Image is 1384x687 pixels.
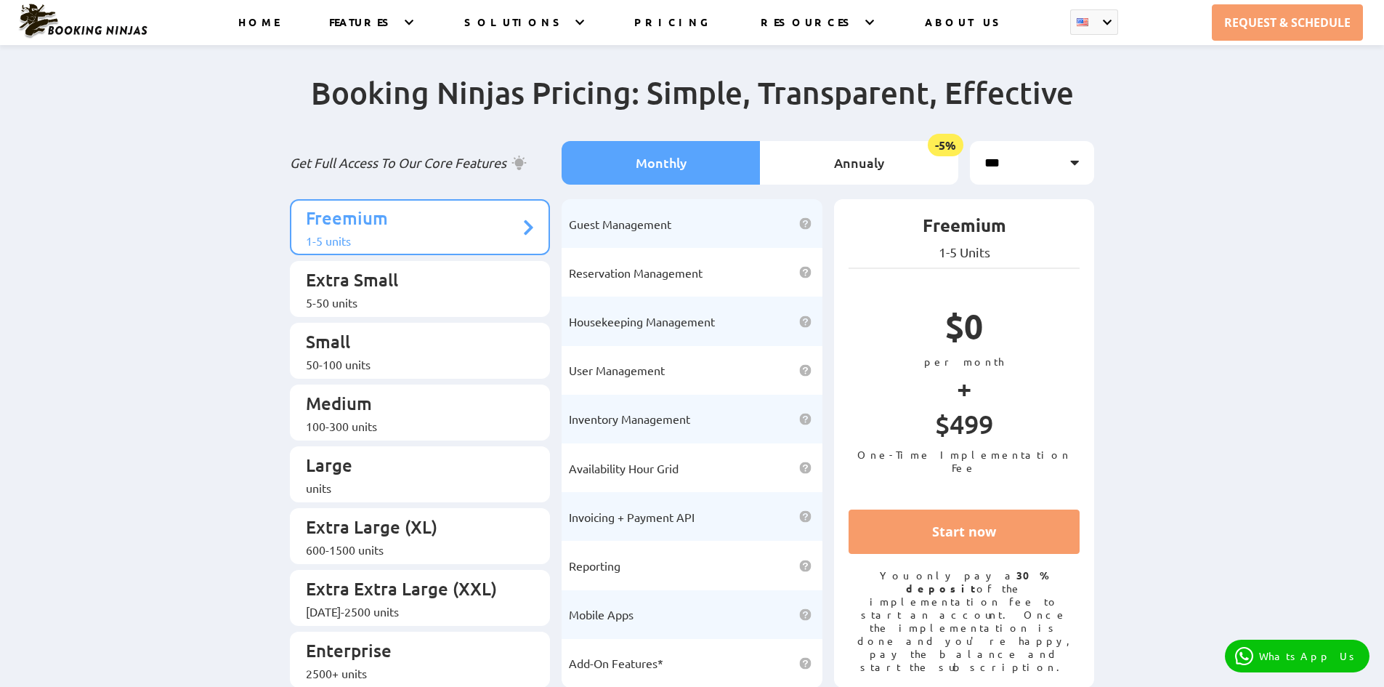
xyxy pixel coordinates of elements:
li: Monthly [562,141,760,185]
img: help icon [799,316,812,328]
span: Housekeeping Management [569,314,715,329]
p: Extra Small [306,268,520,295]
span: -5% [928,134,963,156]
a: ABOUT US [925,15,1005,45]
p: Enterprise [306,639,520,666]
p: Freemium [306,206,520,233]
p: One-Time Implementation Fee [849,448,1080,474]
span: Reservation Management [569,265,703,280]
p: Freemium [849,214,1080,244]
li: Annualy [760,141,958,185]
div: 1-5 units [306,233,520,248]
div: 100-300 units [306,419,520,433]
span: Invoicing + Payment API [569,510,695,524]
p: Small [306,330,520,357]
div: 600-1500 units [306,542,520,557]
div: [DATE]-2500 units [306,604,520,619]
a: WhatsApp Us [1225,640,1369,672]
a: HOME [238,15,279,45]
p: $0 [849,305,1080,355]
img: help icon [799,560,812,572]
a: FEATURES [329,15,395,45]
p: You only pay a of the implementation fee to start an account. Once the implementation is done and... [849,569,1080,673]
img: help icon [799,217,812,230]
img: help icon [799,657,812,670]
p: Get Full Access To Our Core Features [290,154,551,172]
div: units [306,481,520,495]
a: SOLUTIONS [464,15,566,45]
div: 50-100 units [306,357,520,371]
p: WhatsApp Us [1259,650,1359,662]
span: Add-On Features* [569,656,663,670]
strong: 30% deposit [906,569,1049,595]
span: Guest Management [569,217,671,231]
p: + [849,368,1080,408]
a: RESOURCES [761,15,856,45]
a: Start now [849,510,1080,554]
img: help icon [799,608,812,621]
p: Extra Large (XL) [306,515,520,542]
span: User Management [569,363,665,377]
span: Mobile Apps [569,607,634,622]
p: Extra Extra Large (XXL) [306,577,520,604]
a: PRICING [634,15,711,45]
p: $499 [849,408,1080,448]
p: per month [849,355,1080,368]
div: 5-50 units [306,295,520,310]
img: help icon [799,462,812,474]
img: help icon [799,413,812,425]
p: Medium [306,392,520,419]
img: help icon [799,364,812,377]
div: 2500+ units [306,666,520,680]
img: help icon [799,510,812,523]
p: Large [306,454,520,481]
span: Inventory Management [569,411,690,426]
img: help icon [799,266,812,278]
p: 1-5 Units [849,244,1080,260]
h2: Booking Ninjas Pricing: Simple, Transparent, Effective [290,73,1095,141]
span: Availability Hour Grid [569,461,679,475]
span: Reporting [569,558,620,573]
